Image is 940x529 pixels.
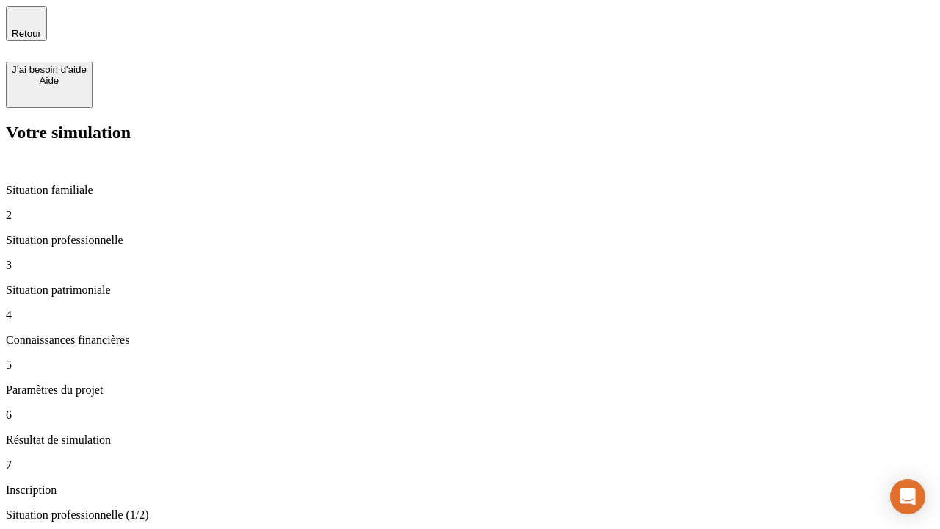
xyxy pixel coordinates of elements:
p: 5 [6,359,934,372]
p: Inscription [6,483,934,497]
p: Paramètres du projet [6,384,934,397]
p: 4 [6,309,934,322]
span: Retour [12,28,41,39]
p: Résultat de simulation [6,433,934,447]
button: J’ai besoin d'aideAide [6,62,93,108]
p: Situation professionnelle [6,234,934,247]
p: 3 [6,259,934,272]
div: Open Intercom Messenger [890,479,925,514]
p: Situation professionnelle (1/2) [6,508,934,522]
h2: Votre simulation [6,123,934,143]
p: Situation patrimoniale [6,284,934,297]
p: 6 [6,409,934,422]
button: Retour [6,6,47,41]
p: Situation familiale [6,184,934,197]
div: J’ai besoin d'aide [12,64,87,75]
div: Aide [12,75,87,86]
p: Connaissances financières [6,334,934,347]
p: 2 [6,209,934,222]
p: 7 [6,458,934,472]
